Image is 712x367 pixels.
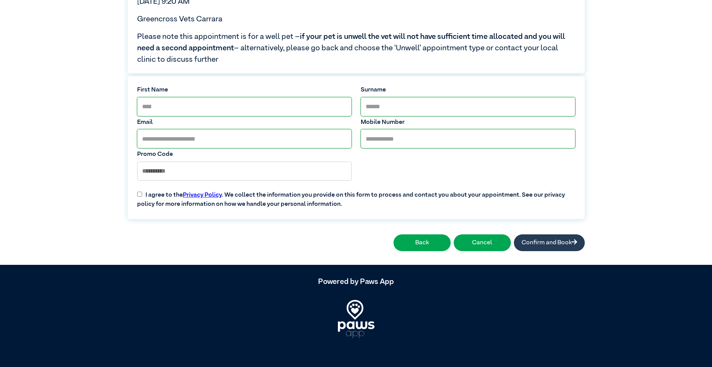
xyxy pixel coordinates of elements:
span: if your pet is unwell the vet will not have sufficient time allocated and you will need a second ... [137,33,565,52]
button: Confirm and Book [514,234,585,251]
button: Cancel [454,234,511,251]
label: First Name [137,85,352,95]
label: I agree to the . We collect the information you provide on this form to process and contact you a... [133,184,580,209]
label: Mobile Number [361,118,575,127]
h5: Powered by Paws App [128,277,585,286]
label: Email [137,118,352,127]
img: PawsApp [338,300,374,338]
button: Back [394,234,451,251]
label: Promo Code [137,150,352,159]
a: Privacy Policy [183,192,222,198]
label: Surname [361,85,575,95]
span: Greencross Vets Carrara [137,15,222,23]
input: I agree to thePrivacy Policy. We collect the information you provide on this form to process and ... [137,192,142,197]
span: Please note this appointment is for a well pet – – alternatively, please go back and choose the ‘... [137,31,575,65]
